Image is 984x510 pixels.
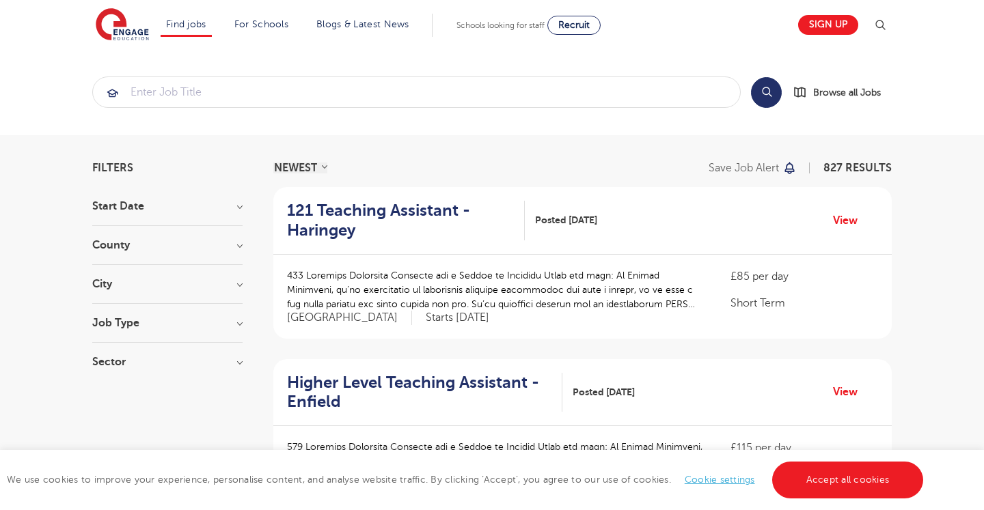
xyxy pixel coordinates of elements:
[547,16,601,35] a: Recruit
[96,8,149,42] img: Engage Education
[92,76,741,108] div: Submit
[833,212,868,229] a: View
[573,385,635,399] span: Posted [DATE]
[751,77,782,108] button: Search
[234,19,288,29] a: For Schools
[7,474,927,485] span: We use cookies to improve your experience, personalise content, and analyse website traffic. By c...
[287,440,703,483] p: 579 Loremips Dolorsita Consecte adi e Seddoe te Incidid Utlab etd magn: Al Enimad Minimveni, qu’n...
[92,356,243,367] h3: Sector
[92,317,243,328] h3: Job Type
[730,440,878,456] p: £115 per day
[287,268,703,311] p: 433 Loremips Dolorsita Consecte adi e Seddoe te Incididu Utlab etd magn: Al Enimad Minimveni, qu’...
[685,474,755,485] a: Cookie settings
[93,77,740,107] input: Submit
[793,85,892,100] a: Browse all Jobs
[92,279,243,289] h3: City
[798,15,858,35] a: Sign up
[833,383,868,401] a: View
[287,201,514,240] h2: 121 Teaching Assistant - Haringey
[813,85,881,100] span: Browse all Jobs
[166,19,206,29] a: Find jobs
[558,20,590,30] span: Recruit
[772,462,924,498] a: Accept all cookies
[316,19,409,29] a: Blogs & Latest News
[730,268,878,285] p: £85 per day
[426,311,489,325] p: Starts [DATE]
[287,373,551,412] h2: Higher Level Teaching Assistant - Enfield
[709,162,779,173] p: Save job alert
[709,162,797,173] button: Save job alert
[92,162,133,173] span: Filters
[287,373,562,412] a: Higher Level Teaching Assistant - Enfield
[287,311,412,325] span: [GEOGRAPHIC_DATA]
[823,162,892,174] span: 827 RESULTS
[535,213,597,227] span: Posted [DATE]
[456,20,545,30] span: Schools looking for staff
[92,201,243,212] h3: Start Date
[92,240,243,251] h3: County
[730,295,878,311] p: Short Term
[287,201,525,240] a: 121 Teaching Assistant - Haringey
